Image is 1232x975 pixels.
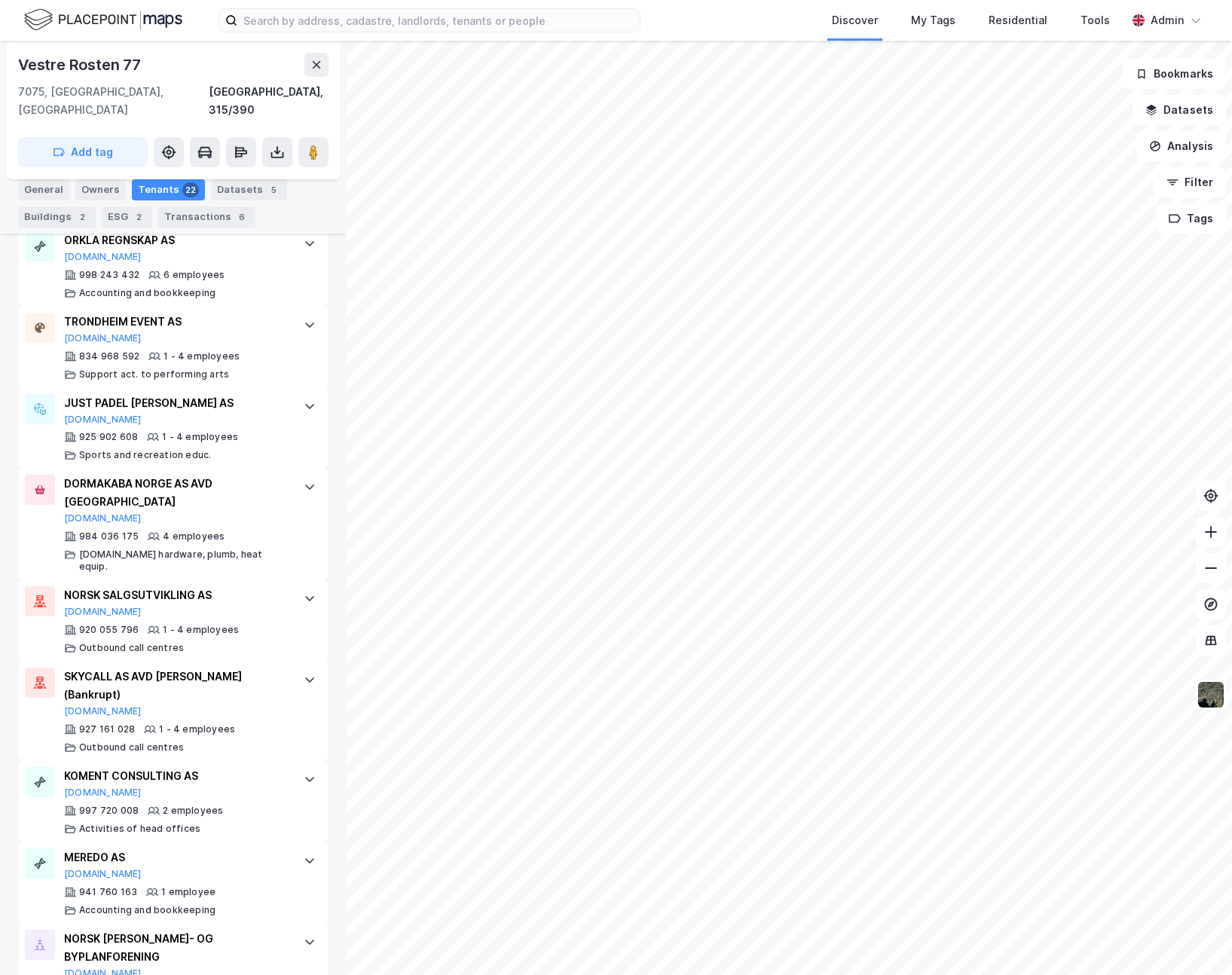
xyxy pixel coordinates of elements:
[1157,903,1232,975] div: Widżet czatu
[18,179,69,200] div: General
[209,83,329,119] div: [GEOGRAPHIC_DATA], 315/390
[64,930,289,966] div: NORSK [PERSON_NAME]- OG BYPLANFORENING
[64,586,289,604] div: NORSK SALGSUTVIKLING AS
[64,251,142,263] button: [DOMAIN_NAME]
[64,231,289,249] div: ORKLA REGNSKAP AS
[237,9,640,32] input: Search by address, cadastre, landlords, tenants or people
[79,624,139,636] div: 920 055 796
[79,431,138,443] div: 925 902 608
[158,206,255,228] div: Transactions
[18,206,96,228] div: Buildings
[79,368,229,381] div: Support act. to performing arts
[182,182,199,197] div: 22
[164,269,225,281] div: 6 employees
[989,11,1047,29] div: Residential
[64,475,289,511] div: DORMAKABA NORGE AS AVD [GEOGRAPHIC_DATA]
[75,209,90,225] div: 2
[832,11,878,29] div: Discover
[1156,203,1226,234] button: Tags
[64,848,289,866] div: MEREDO AS
[64,313,289,331] div: TRONDHEIM EVENT AS
[1123,59,1226,89] button: Bookmarks
[79,642,184,654] div: Outbound call centres
[132,179,205,200] div: Tenants
[64,414,142,426] button: [DOMAIN_NAME]
[1151,11,1184,29] div: Admin
[163,530,225,543] div: 4 employees
[64,512,142,524] button: [DOMAIN_NAME]
[79,723,135,735] div: 927 161 028
[64,705,142,717] button: [DOMAIN_NAME]
[266,182,281,197] div: 5
[211,179,287,200] div: Datasets
[1136,131,1226,161] button: Analysis
[164,350,240,362] div: 1 - 4 employees
[234,209,249,225] div: 6
[18,53,144,77] div: Vestre Rosten 77
[24,7,182,33] img: logo.f888ab2527a4732fd821a326f86c7f29.svg
[1154,167,1226,197] button: Filter
[1157,903,1232,975] iframe: Chat Widget
[1081,11,1110,29] div: Tools
[161,886,216,898] div: 1 employee
[162,431,238,443] div: 1 - 4 employees
[79,823,200,835] div: Activities of head offices
[18,83,209,119] div: 7075, [GEOGRAPHIC_DATA], [GEOGRAPHIC_DATA]
[131,209,146,225] div: 2
[159,723,235,735] div: 1 - 4 employees
[64,787,142,799] button: [DOMAIN_NAME]
[64,606,142,618] button: [DOMAIN_NAME]
[1133,95,1226,125] button: Datasets
[79,886,137,898] div: 941 760 163
[79,549,289,573] div: [DOMAIN_NAME] hardware, plumb, heat equip.
[79,741,184,753] div: Outbound call centres
[79,269,139,281] div: 998 243 432
[64,668,289,704] div: SKYCALL AS AVD [PERSON_NAME] (Bankrupt)
[102,206,152,228] div: ESG
[79,350,139,362] div: 834 968 592
[79,805,139,817] div: 997 720 008
[163,805,223,817] div: 2 employees
[79,449,211,461] div: Sports and recreation educ.
[911,11,955,29] div: My Tags
[18,137,148,167] button: Add tag
[79,904,216,916] div: Accounting and bookkeeping
[64,767,289,785] div: KOMENT CONSULTING AS
[1197,680,1225,709] img: 9k=
[163,624,239,636] div: 1 - 4 employees
[79,287,216,299] div: Accounting and bookkeeping
[75,179,126,200] div: Owners
[79,530,139,543] div: 984 036 175
[64,868,142,880] button: [DOMAIN_NAME]
[64,332,142,344] button: [DOMAIN_NAME]
[64,394,289,412] div: JUST PADEL [PERSON_NAME] AS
